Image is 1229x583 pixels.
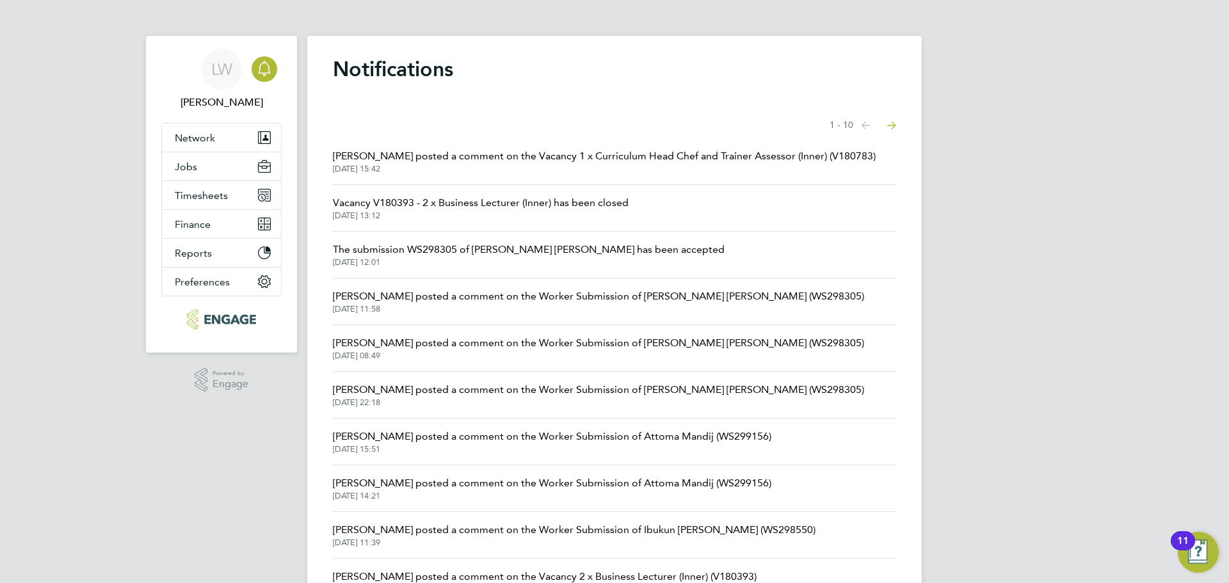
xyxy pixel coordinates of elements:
span: [PERSON_NAME] posted a comment on the Worker Submission of [PERSON_NAME] [PERSON_NAME] (WS298305) [333,382,864,397]
span: [PERSON_NAME] posted a comment on the Vacancy 1 x Curriculum Head Chef and Trainer Assessor (Inne... [333,148,876,164]
span: [DATE] 11:58 [333,304,864,314]
a: [PERSON_NAME] posted a comment on the Vacancy 1 x Curriculum Head Chef and Trainer Assessor (Inne... [333,148,876,174]
button: Open Resource Center, 11 new notifications [1178,532,1219,573]
span: Preferences [175,276,230,288]
span: 1 - 10 [830,119,853,132]
nav: Main navigation [146,36,297,353]
span: [DATE] 14:21 [333,491,771,501]
span: LW [211,61,232,77]
button: Jobs [162,152,281,180]
a: Go to home page [161,309,282,330]
a: [PERSON_NAME] posted a comment on the Worker Submission of [PERSON_NAME] [PERSON_NAME] (WS298305)... [333,289,864,314]
a: The submission WS298305 of [PERSON_NAME] [PERSON_NAME] has been accepted[DATE] 12:01 [333,242,725,268]
span: [PERSON_NAME] posted a comment on the Worker Submission of Attoma Mandij (WS299156) [333,475,771,491]
span: Engage [213,379,248,390]
span: Powered by [213,368,248,379]
a: [PERSON_NAME] posted a comment on the Worker Submission of Attoma Mandij (WS299156)[DATE] 15:51 [333,429,771,454]
span: [DATE] 12:01 [333,257,725,268]
span: [DATE] 15:51 [333,444,771,454]
span: The submission WS298305 of [PERSON_NAME] [PERSON_NAME] has been accepted [333,242,725,257]
span: Network [175,132,215,144]
button: Finance [162,210,281,238]
h1: Notifications [333,56,896,82]
span: [PERSON_NAME] posted a comment on the Worker Submission of [PERSON_NAME] [PERSON_NAME] (WS298305) [333,289,864,304]
a: [PERSON_NAME] posted a comment on the Worker Submission of [PERSON_NAME] [PERSON_NAME] (WS298305)... [333,382,864,408]
span: Reports [175,247,212,259]
a: Vacancy V180393 - 2 x Business Lecturer (Inner) has been closed[DATE] 13:12 [333,195,629,221]
button: Preferences [162,268,281,296]
span: [PERSON_NAME] posted a comment on the Worker Submission of Attoma Mandij (WS299156) [333,429,771,444]
nav: Select page of notifications list [830,113,896,138]
button: Network [162,124,281,152]
span: [DATE] 15:42 [333,164,876,174]
span: [DATE] 22:18 [333,397,864,408]
span: [DATE] 13:12 [333,211,629,221]
span: Louis Warner [161,95,282,110]
span: [PERSON_NAME] posted a comment on the Worker Submission of [PERSON_NAME] [PERSON_NAME] (WS298305) [333,335,864,351]
a: Powered byEngage [195,368,249,392]
span: [DATE] 11:39 [333,538,815,548]
a: [PERSON_NAME] posted a comment on the Worker Submission of [PERSON_NAME] [PERSON_NAME] (WS298305)... [333,335,864,361]
a: [PERSON_NAME] posted a comment on the Worker Submission of Ibukun [PERSON_NAME] (WS298550)[DATE] ... [333,522,815,548]
div: 11 [1177,541,1189,557]
a: [PERSON_NAME] posted a comment on the Worker Submission of Attoma Mandij (WS299156)[DATE] 14:21 [333,475,771,501]
img: xede-logo-retina.png [187,309,255,330]
span: Finance [175,218,211,230]
button: Reports [162,239,281,267]
span: Timesheets [175,189,228,202]
a: LW[PERSON_NAME] [161,49,282,110]
span: [DATE] 08:49 [333,351,864,361]
span: Vacancy V180393 - 2 x Business Lecturer (Inner) has been closed [333,195,629,211]
span: [PERSON_NAME] posted a comment on the Worker Submission of Ibukun [PERSON_NAME] (WS298550) [333,522,815,538]
button: Timesheets [162,181,281,209]
span: Jobs [175,161,197,173]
